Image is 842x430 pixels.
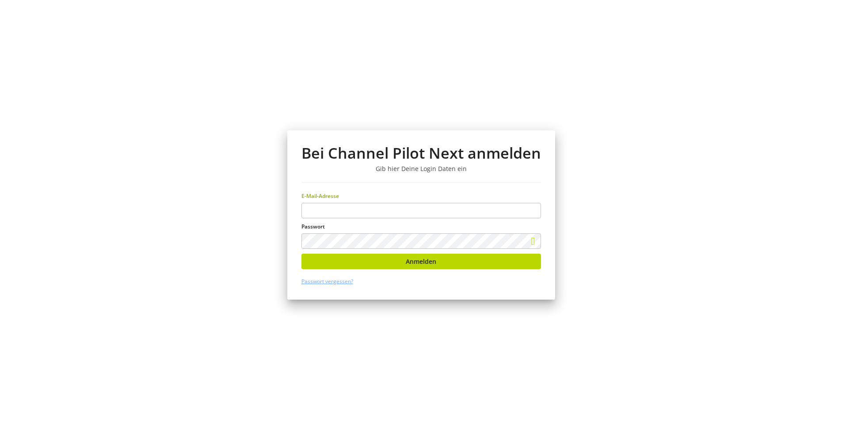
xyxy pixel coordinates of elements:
[301,145,541,161] h1: Bei Channel Pilot Next anmelden
[301,278,353,285] a: Passwort vergessen?
[301,165,541,173] h3: Gib hier Deine Login Daten ein
[406,257,436,266] span: Anmelden
[301,223,325,230] span: Passwort
[301,254,541,269] button: Anmelden
[301,192,339,200] span: E-Mail-Adresse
